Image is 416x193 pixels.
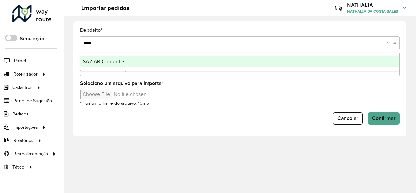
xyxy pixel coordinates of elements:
[12,111,29,117] span: Pedidos
[368,112,400,125] button: Confirmar
[331,1,345,15] a: Contato Rápido
[337,115,358,121] span: Cancelar
[13,151,48,157] span: Retroalimentação
[13,71,38,78] span: Roteirizador
[14,57,26,64] span: Painel
[13,137,33,144] span: Relatórios
[83,59,125,64] span: SAZ AR Corrientes
[80,79,163,87] label: Selecione um arquivo para importar
[80,26,103,34] label: Depósito
[12,164,24,171] span: Tático
[347,2,398,8] h3: NATHALIA
[386,39,392,47] span: Clear all
[13,124,38,131] span: Importações
[80,101,149,106] small: * Tamanho limite do arquivo: 10mb
[75,5,129,12] h2: Importar pedidos
[13,97,52,104] span: Painel de Sugestão
[20,35,44,42] label: Simulação
[12,84,32,91] span: Cadastros
[347,8,398,14] span: NATHALIA DA COSTA SALES
[80,53,400,71] ng-dropdown-panel: Options list
[333,112,363,125] button: Cancelar
[372,115,396,121] span: Confirmar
